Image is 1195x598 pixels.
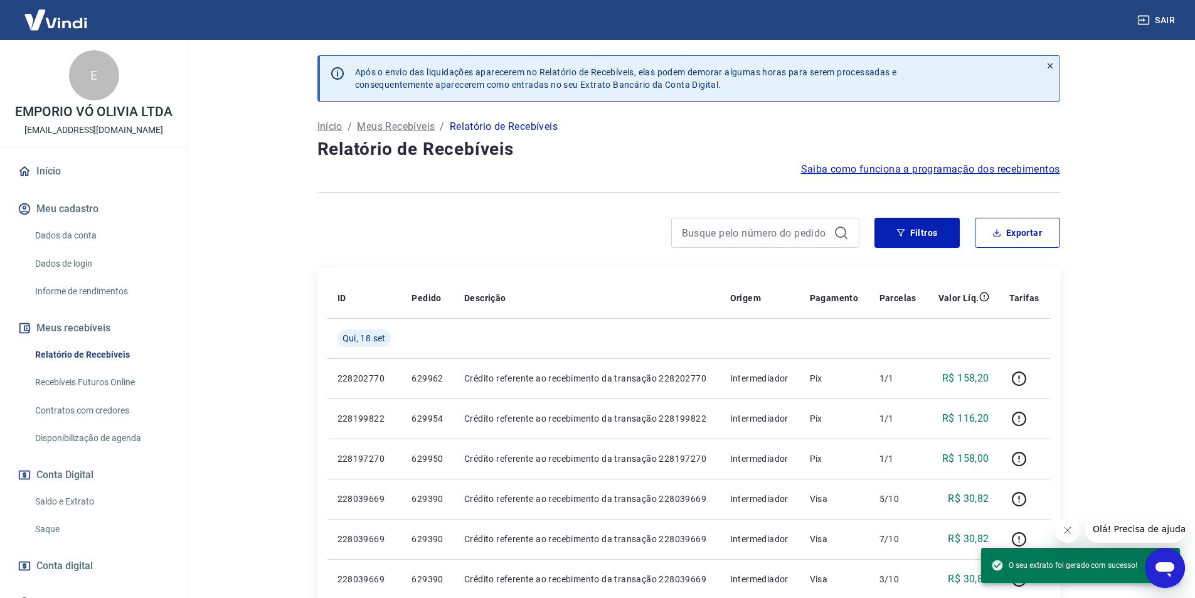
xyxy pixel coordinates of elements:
p: Intermediador [730,452,790,465]
a: Saiba como funciona a programação dos recebimentos [801,162,1060,177]
button: Exportar [975,218,1060,248]
button: Conta Digital [15,461,173,489]
p: Crédito referente ao recebimento da transação 228039669 [464,493,710,505]
iframe: Fechar mensagem [1055,518,1080,543]
img: Vindi [15,1,97,39]
p: EMPORIO VÓ OLIVIA LTDA [15,105,173,119]
p: 7/10 [879,533,917,545]
p: Intermediador [730,533,790,545]
p: Crédito referente ao recebimento da transação 228039669 [464,533,710,545]
p: Pedido [412,292,441,304]
p: Pix [810,452,859,465]
p: Crédito referente ao recebimento da transação 228197270 [464,452,710,465]
p: Relatório de Recebíveis [450,119,558,134]
p: Descrição [464,292,506,304]
p: Intermediador [730,573,790,585]
p: Crédito referente ao recebimento da transação 228202770 [464,372,710,385]
a: Contratos com credores [30,398,173,424]
iframe: Botão para abrir a janela de mensagens [1145,548,1185,588]
p: 3/10 [879,573,917,585]
button: Meus recebíveis [15,314,173,342]
p: 228039669 [337,533,392,545]
p: Visa [810,533,859,545]
p: 1/1 [879,452,917,465]
p: Parcelas [879,292,916,304]
p: / [440,119,444,134]
button: Filtros [874,218,960,248]
p: Pagamento [810,292,859,304]
p: 228202770 [337,372,392,385]
p: Tarifas [1009,292,1039,304]
span: Conta digital [36,557,93,575]
a: Recebíveis Futuros Online [30,370,173,395]
a: Meus Recebíveis [357,119,435,134]
p: R$ 30,82 [948,531,989,547]
p: 1/1 [879,412,917,425]
p: 629390 [412,493,444,505]
p: 629390 [412,573,444,585]
button: Meu cadastro [15,195,173,223]
input: Busque pelo número do pedido [682,223,829,242]
iframe: Mensagem da empresa [1085,515,1185,543]
div: E [69,50,119,100]
a: Informe de rendimentos [30,279,173,304]
p: R$ 116,20 [942,411,989,426]
a: Dados de login [30,251,173,277]
p: Visa [810,493,859,505]
p: Após o envio das liquidações aparecerem no Relatório de Recebíveis, elas podem demorar algumas ho... [355,66,897,91]
p: 228039669 [337,573,392,585]
p: 5/10 [879,493,917,505]
a: Saldo e Extrato [30,489,173,515]
p: Pix [810,372,859,385]
a: Conta digital [15,552,173,580]
p: 629954 [412,412,444,425]
p: Visa [810,573,859,585]
p: R$ 30,82 [948,491,989,506]
a: Dados da conta [30,223,173,248]
p: 629962 [412,372,444,385]
p: R$ 158,20 [942,371,989,386]
span: Olá! Precisa de ajuda? [8,9,105,19]
a: Disponibilização de agenda [30,425,173,451]
a: Relatório de Recebíveis [30,342,173,368]
span: Qui, 18 set [343,332,386,344]
p: Intermediador [730,372,790,385]
p: Crédito referente ao recebimento da transação 228039669 [464,573,710,585]
a: Saque [30,516,173,542]
p: 228199822 [337,412,392,425]
p: [EMAIL_ADDRESS][DOMAIN_NAME] [24,124,163,137]
p: Intermediador [730,493,790,505]
p: 228039669 [337,493,392,505]
p: 629390 [412,533,444,545]
p: R$ 158,00 [942,451,989,466]
p: Intermediador [730,412,790,425]
p: Valor Líq. [938,292,979,304]
p: Pix [810,412,859,425]
h4: Relatório de Recebíveis [317,137,1060,162]
p: ID [337,292,346,304]
p: 228197270 [337,452,392,465]
p: R$ 30,82 [948,572,989,587]
p: Origem [730,292,761,304]
button: Sair [1135,9,1180,32]
p: 629950 [412,452,444,465]
p: / [348,119,352,134]
p: 1/1 [879,372,917,385]
span: O seu extrato foi gerado com sucesso! [991,559,1137,572]
a: Início [317,119,343,134]
p: Crédito referente ao recebimento da transação 228199822 [464,412,710,425]
a: Início [15,158,173,185]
